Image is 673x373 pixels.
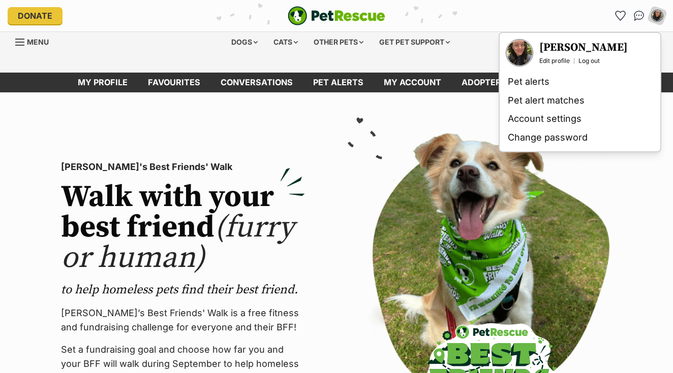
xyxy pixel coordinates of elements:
a: Log out [578,57,600,65]
a: Account settings [504,110,656,128]
a: Favourites [138,73,210,92]
p: to help homeless pets find their best friend. [61,282,305,298]
a: Adopter resources [451,73,564,92]
a: Donate [8,7,63,24]
a: Pet alerts [504,73,656,91]
img: chat-41dd97257d64d25036548639549fe6c8038ab92f7586957e7f3b1b290dea8141.svg [634,11,645,21]
img: Brynn Taylor profile pic [651,9,664,22]
p: [PERSON_NAME]'s Best Friends' Walk [61,160,305,174]
h2: Walk with your best friend [61,182,305,274]
p: [PERSON_NAME]’s Best Friends' Walk is a free fitness and fundraising challenge for everyone and t... [61,306,305,334]
h3: [PERSON_NAME] [539,41,628,55]
a: conversations [210,73,303,92]
a: My profile [68,73,138,92]
a: Your profile [506,39,533,66]
a: Your profile [539,41,628,55]
a: My account [374,73,451,92]
a: Menu [15,32,56,50]
span: Menu [27,38,49,46]
a: Change password [504,128,656,147]
a: Conversations [631,8,647,24]
div: Cats [266,32,305,52]
ul: Account quick links [613,8,665,24]
img: Brynn Taylor profile pic [507,40,532,65]
div: Get pet support [372,32,457,52]
span: (furry or human) [61,209,294,277]
a: Favourites [613,8,629,24]
a: Pet alerts [303,73,374,92]
div: Other pets [307,32,371,52]
img: logo-e224e6f780fb5917bec1dbf3a21bbac754714ae5b6737aabdf751b685950b380.svg [288,6,385,25]
button: My account [647,5,667,26]
a: Edit profile [539,57,570,65]
div: Dogs [224,32,265,52]
a: PetRescue [288,6,385,25]
a: Pet alert matches [504,91,656,110]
